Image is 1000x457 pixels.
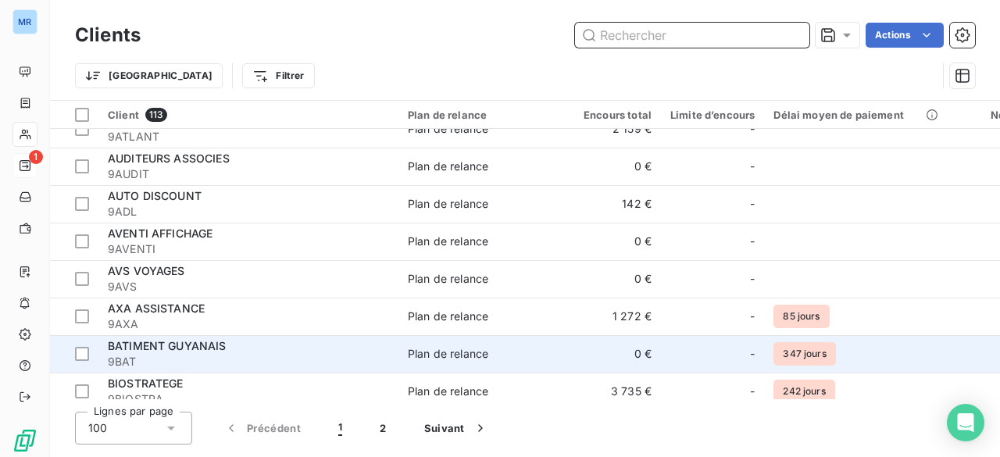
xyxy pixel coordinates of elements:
div: Limite d’encours [670,109,755,121]
span: - [750,234,755,249]
span: - [750,121,755,137]
div: Encours total [570,109,652,121]
span: AVENTI AFFICHAGE [108,227,212,240]
td: 1 272 € [561,298,661,335]
span: 242 jours [773,380,834,403]
span: 9ADL [108,204,389,220]
div: Plan de relance [408,271,488,287]
button: Précédent [205,412,320,445]
span: - [750,271,755,287]
span: 85 jours [773,305,829,328]
span: 100 [88,420,107,436]
span: - [750,384,755,399]
span: 113 [145,108,167,122]
div: Plan de relance [408,346,488,362]
button: Filtrer [242,63,314,88]
td: 142 € [561,185,661,223]
div: Plan de relance [408,196,488,212]
span: AUTO DISCOUNT [108,189,202,202]
span: BATIMENT GUYANAIS [108,339,227,352]
td: 0 € [561,335,661,373]
span: Client [108,109,139,121]
td: 0 € [561,148,661,185]
button: 2 [361,412,405,445]
span: - [750,159,755,174]
span: 9BIOSTRA [108,391,389,407]
span: 9ATLANT [108,129,389,145]
span: 9BAT [108,354,389,370]
div: Plan de relance [408,384,488,399]
td: 2 159 € [561,110,661,148]
img: Logo LeanPay [12,428,37,453]
span: 9AUDIT [108,166,389,182]
td: 0 € [561,223,661,260]
span: 1 [29,150,43,164]
td: 3 735 € [561,373,661,410]
span: 347 jours [773,342,835,366]
span: 9AXA [108,316,389,332]
span: AUDITEURS ASSOCIES [108,152,230,165]
h3: Clients [75,21,141,49]
span: AXA ASSISTANCE [108,302,205,315]
span: 9AVS [108,279,389,295]
button: [GEOGRAPHIC_DATA] [75,63,223,88]
div: Délai moyen de paiement [773,109,941,121]
input: Rechercher [575,23,809,48]
span: - [750,309,755,324]
div: Plan de relance [408,121,488,137]
button: Actions [866,23,944,48]
div: Open Intercom Messenger [947,404,984,441]
span: BIOSTRATEGE [108,377,184,390]
span: AVS VOYAGES [108,264,185,277]
div: MR [12,9,37,34]
div: Plan de relance [408,234,488,249]
span: 9AVENTI [108,241,389,257]
td: 0 € [561,260,661,298]
span: - [750,346,755,362]
button: 1 [320,412,361,445]
span: 1 [338,420,342,436]
div: Plan de relance [408,109,552,121]
div: Plan de relance [408,159,488,174]
button: Suivant [405,412,507,445]
div: Plan de relance [408,309,488,324]
span: - [750,196,755,212]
